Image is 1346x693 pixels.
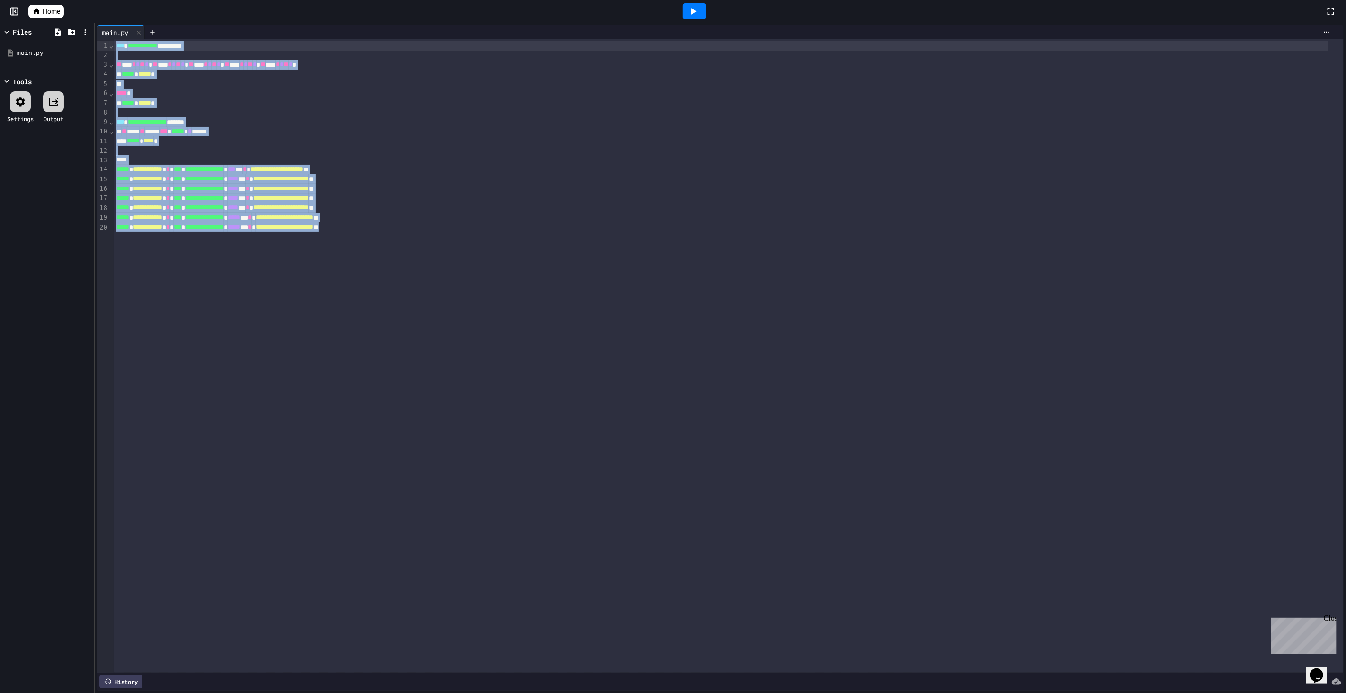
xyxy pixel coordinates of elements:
[109,42,114,49] span: Fold line
[97,156,109,165] div: 13
[97,117,109,127] div: 9
[97,60,109,70] div: 3
[109,89,114,97] span: Fold line
[97,108,109,117] div: 8
[97,137,109,146] div: 11
[97,41,109,51] div: 1
[7,115,34,123] div: Settings
[44,115,63,123] div: Output
[99,675,142,688] div: History
[97,165,109,174] div: 14
[109,127,114,135] span: Fold line
[1306,655,1337,684] iframe: chat widget
[43,7,60,16] span: Home
[97,194,109,203] div: 17
[17,48,91,58] div: main.py
[97,223,109,232] div: 20
[97,98,109,108] div: 7
[97,27,133,37] div: main.py
[97,127,109,136] div: 10
[4,4,65,60] div: Chat with us now!Close
[13,27,32,37] div: Files
[97,70,109,79] div: 4
[97,146,109,156] div: 12
[97,184,109,194] div: 16
[109,61,114,68] span: Fold line
[28,5,64,18] a: Home
[109,118,114,125] span: Fold line
[97,213,109,222] div: 19
[97,89,109,98] div: 6
[97,51,109,60] div: 2
[1267,614,1337,654] iframe: chat widget
[97,80,109,89] div: 5
[13,77,32,87] div: Tools
[97,175,109,184] div: 15
[97,25,145,39] div: main.py
[97,204,109,213] div: 18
